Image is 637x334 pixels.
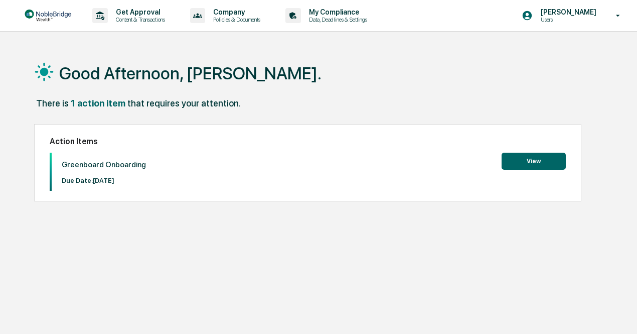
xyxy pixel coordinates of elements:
button: View [502,153,566,170]
div: 1 action item [71,98,125,108]
p: Content & Transactions [108,16,170,23]
p: Users [533,16,601,23]
div: that requires your attention. [127,98,241,108]
p: Greenboard Onboarding [62,160,146,169]
h1: Good Afternoon, [PERSON_NAME]. [59,63,322,83]
div: There is [36,98,69,108]
p: Policies & Documents [205,16,265,23]
p: [PERSON_NAME] [533,8,601,16]
p: Get Approval [108,8,170,16]
img: logo [24,10,72,22]
p: Data, Deadlines & Settings [301,16,372,23]
p: Due Date: [DATE] [62,177,146,184]
p: My Compliance [301,8,372,16]
p: Company [205,8,265,16]
h2: Action Items [50,137,566,146]
a: View [502,156,566,165]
